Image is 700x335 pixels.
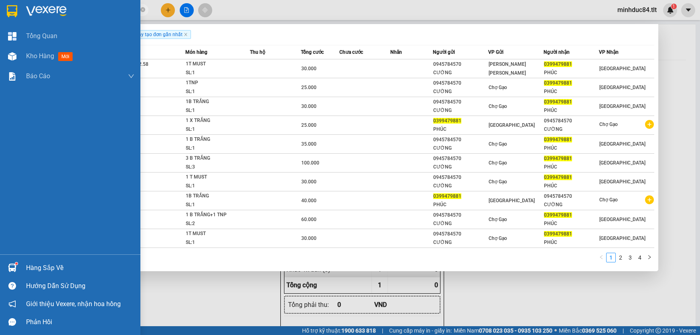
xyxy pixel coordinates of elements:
span: Chợ Gạo [599,122,618,127]
div: 3 B TRẮNG [186,154,246,163]
span: Tổng Quan [26,31,57,41]
span: right [647,255,652,260]
div: SL: 1 [186,87,246,96]
div: PHÚC [544,69,599,77]
span: [GEOGRAPHIC_DATA] [599,141,645,147]
span: Ngày tạo đơn gần nhất [129,30,191,39]
div: PHÚC [544,219,599,228]
span: 0399479881 [544,137,572,142]
img: warehouse-icon [8,52,16,61]
span: Người nhận [544,49,570,55]
span: Người gửi [433,49,455,55]
div: 0945784570 [433,173,488,182]
span: [GEOGRAPHIC_DATA] [599,160,645,166]
span: 0399479881 [433,118,461,124]
div: 1T MUST [186,60,246,69]
div: PHÚC [544,163,599,171]
div: Hàng sắp về [26,262,134,274]
button: left [597,253,606,262]
span: [GEOGRAPHIC_DATA] [599,85,645,90]
span: question-circle [8,282,16,290]
span: 0399479881 [544,212,572,218]
span: Chợ Gạo [489,141,507,147]
span: 0399479881 [433,193,461,199]
span: Chợ Gạo [489,179,507,185]
div: SL: 3 [186,163,246,172]
div: SL: 1 [186,201,246,209]
div: PHÚC [544,144,599,152]
span: 40.000 [301,198,317,203]
img: logo-vxr [7,5,17,17]
span: Kho hàng [26,52,54,60]
span: Chợ Gạo [489,236,507,241]
img: solution-icon [8,72,16,81]
span: 100.000 [301,160,319,166]
span: 25.000 [301,85,317,90]
div: 1B TRẮNG [186,192,246,201]
div: CƯỜNG [433,87,488,96]
span: VP Nhận [599,49,619,55]
span: Báo cáo [26,71,50,81]
span: 30.000 [301,66,317,71]
span: Giới thiệu Vexere, nhận hoa hồng [26,299,121,309]
span: [GEOGRAPHIC_DATA] [599,236,645,241]
span: [PERSON_NAME] [PERSON_NAME] [489,61,526,76]
div: CƯỜNG [433,106,488,115]
span: 0399479881 [544,175,572,180]
span: 25.000 [301,122,317,128]
span: 30.000 [301,236,317,241]
div: 1T MUST [186,229,246,238]
span: [GEOGRAPHIC_DATA] [489,198,535,203]
img: dashboard-icon [8,32,16,41]
span: 35.000 [301,141,317,147]
a: 2 [616,253,625,262]
div: CƯỜNG [433,219,488,228]
div: CƯỜNG [433,163,488,171]
span: [GEOGRAPHIC_DATA] [599,179,645,185]
span: Nhãn [390,49,402,55]
span: 60.000 [301,217,317,222]
li: 1 [606,253,616,262]
span: 0399479881 [544,61,572,67]
span: Thu hộ [250,49,265,55]
span: Chợ Gạo [489,104,507,109]
li: 4 [635,253,645,262]
div: 0945784570 [433,98,488,106]
div: 1 B TRẮNG+1 TNP [186,211,246,219]
span: notification [8,300,16,308]
div: PHÚC [433,201,488,209]
div: 0945784570 [433,230,488,238]
div: SL: 1 [186,238,246,247]
div: Phản hồi [26,316,134,328]
div: 1 T MUST [186,173,246,182]
li: Next Page [645,253,654,262]
div: 0945784570 [433,154,488,163]
span: mới [58,52,73,61]
span: Món hàng [185,49,207,55]
button: right [645,253,654,262]
a: 3 [626,253,635,262]
span: down [128,73,134,79]
div: PHÚC [433,125,488,134]
li: 3 [625,253,635,262]
span: 0399479881 [544,80,572,86]
a: 4 [635,253,644,262]
div: 1 B TRẮNG [186,135,246,144]
div: Hướng dẫn sử dụng [26,280,134,292]
div: SL: 1 [186,125,246,134]
span: [GEOGRAPHIC_DATA] [599,104,645,109]
div: PHÚC [544,106,599,115]
span: close [184,32,188,37]
span: 30.000 [301,104,317,109]
li: Previous Page [597,253,606,262]
div: PHÚC [544,87,599,96]
img: warehouse-icon [8,264,16,272]
span: left [599,255,604,260]
span: plus-circle [645,195,654,204]
span: Chưa cước [339,49,363,55]
div: 0945784570 [544,117,599,125]
a: 1 [607,253,615,262]
div: CƯỜNG [433,238,488,247]
div: SL: 1 [186,69,246,77]
div: CƯỜNG [433,182,488,190]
